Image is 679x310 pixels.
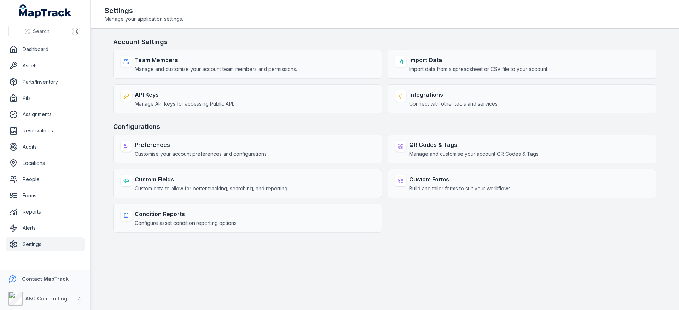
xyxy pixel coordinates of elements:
[135,220,238,227] span: Configure asset condition reporting options.
[135,141,268,149] strong: Preferences
[135,56,297,64] strong: Team Members
[6,107,85,121] a: Assignments
[6,75,85,89] a: Parts/Inventory
[135,175,289,184] strong: Custom Fields
[135,66,297,73] span: Manage and customise your account team members and permissions.
[113,37,656,47] h3: Account Settings
[6,59,85,73] a: Assets
[6,42,85,56] a: Dashboard
[113,122,656,132] h3: Configurations
[409,90,499,99] strong: Integrations
[113,50,382,79] a: Team MembersManage and customise your account team members and permissions.
[388,135,656,163] a: QR Codes & TagsManage and customise your account QR Codes & Tags.
[6,189,85,203] a: Forms
[409,175,512,184] strong: Custom Forms
[135,185,289,192] span: Custom data to allow for better tracking, searching, and reporting.
[388,84,656,113] a: IntegrationsConnect with other tools and services.
[113,169,382,198] a: Custom FieldsCustom data to allow for better tracking, searching, and reporting.
[409,150,540,157] span: Manage and customise your account QR Codes & Tags.
[409,141,540,149] strong: QR Codes & Tags
[22,276,69,282] strong: Contact MapTrack
[135,100,234,107] span: Manage API keys for accessing Public API.
[6,221,85,235] a: Alerts
[409,66,549,73] span: Import data from a spreadsheet or CSV file to your account.
[113,135,382,163] a: PreferencesCustomise your account preferences and configurations.
[19,4,72,18] a: MapTrack
[6,205,85,219] a: Reports
[25,296,67,302] strong: ABC Contracting
[409,56,549,64] strong: Import Data
[388,50,656,79] a: Import DataImport data from a spreadsheet or CSV file to your account.
[6,156,85,170] a: Locations
[6,91,85,105] a: Kits
[409,185,512,192] span: Build and tailor forms to suit your workflows.
[135,210,238,218] strong: Condition Reports
[33,28,50,35] span: Search
[135,90,234,99] strong: API Keys
[135,150,268,157] span: Customise your account preferences and configurations.
[105,6,183,16] h2: Settings
[6,140,85,154] a: Audits
[113,84,382,113] a: API KeysManage API keys for accessing Public API.
[388,169,656,198] a: Custom FormsBuild and tailor forms to suit your workflows.
[6,172,85,186] a: People
[8,25,65,38] button: Search
[113,204,382,233] a: Condition ReportsConfigure asset condition reporting options.
[105,16,183,23] span: Manage your application settings.
[409,100,499,107] span: Connect with other tools and services.
[6,124,85,138] a: Reservations
[6,237,85,251] a: Settings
